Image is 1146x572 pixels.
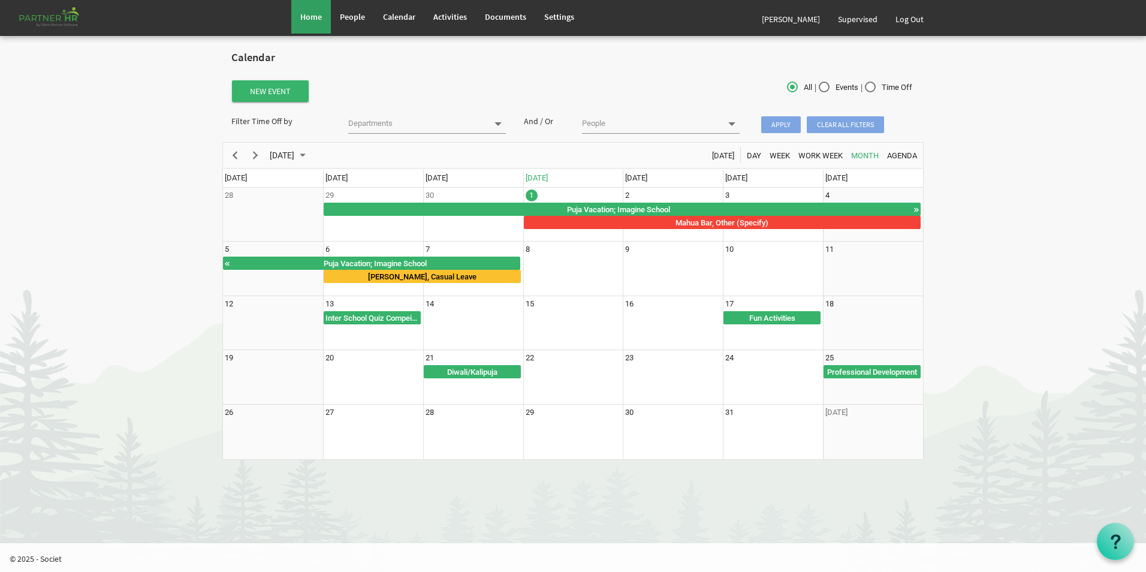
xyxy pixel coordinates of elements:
[625,189,629,201] div: Thursday, October 2, 2025
[825,189,830,201] div: Saturday, October 4, 2025
[426,298,434,310] div: Tuesday, October 14, 2025
[725,407,734,419] div: Friday, October 31, 2025
[526,407,534,419] div: Wednesday, October 29, 2025
[825,173,848,182] span: [DATE]
[625,352,634,364] div: Thursday, October 23, 2025
[724,312,820,324] div: Fun Activities
[300,11,322,22] span: Home
[526,189,538,201] div: Wednesday, October 1, 2025
[269,148,295,163] span: [DATE]
[829,2,886,36] a: Supervised
[886,2,933,36] a: Log Out
[582,115,720,132] input: People
[324,270,521,283] div: Deepti Mayee Nayak, Casual Leave Begin From Monday, October 6, 2025 at 12:00:00 AM GMT-07:00 Ends...
[426,173,448,182] span: [DATE]
[10,553,1146,565] p: © 2025 - Societ
[424,366,520,378] div: Diwali/Kalipuja
[544,11,574,22] span: Settings
[232,80,309,102] button: New Event
[225,407,233,419] div: Sunday, October 26, 2025
[797,148,844,163] span: Work Week
[625,243,629,255] div: Thursday, October 9, 2025
[325,189,334,201] div: Monday, September 29, 2025
[711,148,735,163] span: [DATE]
[225,143,245,168] div: previous period
[723,311,821,324] div: Fun Activities Begin From Friday, October 17, 2025 at 12:00:00 AM GMT-07:00 Ends At Saturday, Oct...
[324,311,421,324] div: Inter School Quiz Compeition Begin From Monday, October 13, 2025 at 12:00:00 AM GMT-07:00 Ends At...
[825,407,848,419] div: Saturday, November 1, 2025
[886,148,918,163] span: Agenda
[725,243,734,255] div: Friday, October 10, 2025
[526,173,548,182] span: [DATE]
[325,298,334,310] div: Monday, October 13, 2025
[761,116,801,133] span: Apply
[324,312,420,324] div: Inter School Quiz Compeition
[745,147,764,162] button: Day
[340,11,365,22] span: People
[768,148,791,163] span: Week
[825,243,834,255] div: Saturday, October 11, 2025
[325,243,330,255] div: Monday, October 6, 2025
[348,115,487,132] input: Departments
[710,147,737,162] button: Today
[225,298,233,310] div: Sunday, October 12, 2025
[625,173,647,182] span: [DATE]
[526,298,534,310] div: Wednesday, October 15, 2025
[725,298,734,310] div: Friday, October 17, 2025
[266,143,313,168] div: October 2025
[248,147,264,162] button: Next
[383,11,415,22] span: Calendar
[225,243,229,255] div: Sunday, October 5, 2025
[433,11,467,22] span: Activities
[838,14,877,25] span: Supervised
[725,173,747,182] span: [DATE]
[787,82,812,93] span: All
[824,365,921,378] div: Professional Development Begin From Saturday, October 25, 2025 at 12:00:00 AM GMT-07:00 Ends At S...
[223,257,520,270] div: Puja Vacation Begin From Monday, September 29, 2025 at 12:00:00 AM GMT-07:00 Ends At Wednesday, O...
[225,189,233,201] div: Sunday, September 28, 2025
[324,203,921,216] div: Puja Vacation Begin From Monday, September 29, 2025 at 12:00:00 AM GMT-07:00 Ends At Wednesday, O...
[526,243,530,255] div: Wednesday, October 8, 2025
[625,298,634,310] div: Thursday, October 16, 2025
[225,352,233,364] div: Sunday, October 19, 2025
[227,147,243,162] button: Previous
[797,147,845,162] button: Work Week
[849,147,881,162] button: Month
[268,147,311,162] button: October 2025
[324,203,913,215] div: Puja Vacation; Imagine School
[324,270,520,282] div: [PERSON_NAME], Casual Leave
[222,115,339,127] div: Filter Time Off by
[426,407,434,419] div: Tuesday, October 28, 2025
[325,173,348,182] span: [DATE]
[885,147,919,162] button: Agenda
[426,189,434,201] div: Tuesday, September 30, 2025
[231,52,915,64] h2: Calendar
[485,11,526,22] span: Documents
[725,352,734,364] div: Friday, October 24, 2025
[753,2,829,36] a: [PERSON_NAME]
[825,352,834,364] div: Saturday, October 25, 2025
[426,352,434,364] div: Tuesday, October 21, 2025
[515,115,574,127] div: And / Or
[325,352,334,364] div: Monday, October 20, 2025
[746,148,762,163] span: Day
[526,352,534,364] div: Wednesday, October 22, 2025
[222,142,924,460] schedule: of October 2025
[690,79,924,97] div: | |
[850,148,880,163] span: Month
[824,366,920,378] div: Professional Development
[625,407,634,419] div: Thursday, October 30, 2025
[426,243,430,255] div: Tuesday, October 7, 2025
[231,257,520,269] div: Puja Vacation; Imagine School
[768,147,792,162] button: Week
[424,365,521,378] div: Diwali/Kalipuja Begin From Tuesday, October 21, 2025 at 12:00:00 AM GMT-07:00 Ends At Wednesday, ...
[524,216,921,229] div: Mahua Bar, Other (Specify) Begin From Wednesday, October 1, 2025 at 12:00:00 AM GMT-07:00 Ends At...
[865,82,912,93] span: Time Off
[807,116,884,133] span: Clear all filters
[524,216,921,228] div: Mahua Bar, Other (Specify)
[819,82,858,93] span: Events
[825,298,834,310] div: Saturday, October 18, 2025
[225,173,247,182] span: [DATE]
[325,407,334,419] div: Monday, October 27, 2025
[725,189,729,201] div: Friday, October 3, 2025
